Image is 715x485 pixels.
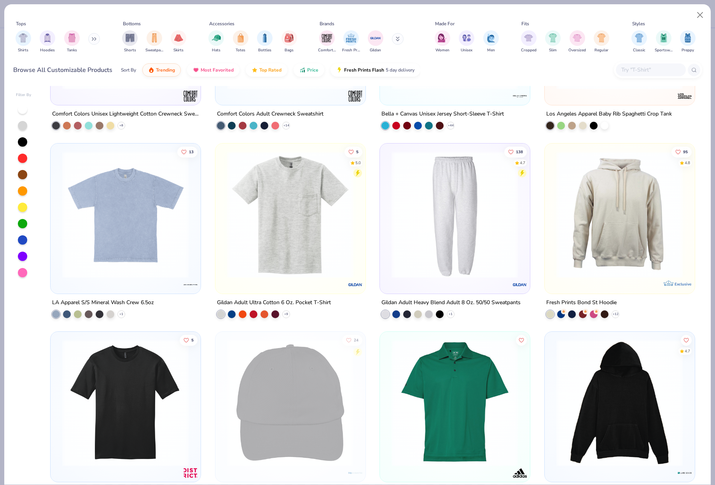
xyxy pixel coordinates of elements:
div: Bottoms [123,20,141,27]
span: Men [487,47,495,53]
span: Hats [212,47,220,53]
img: Tanks Image [68,33,76,42]
div: Made For [435,20,455,27]
div: 4.8 [685,160,690,166]
img: Regular Image [597,33,606,42]
div: filter for Gildan [368,30,383,53]
span: Comfort Colors [318,47,336,53]
img: Oversized Image [573,33,582,42]
img: Skirts Image [174,33,183,42]
button: filter button [171,30,186,53]
span: Tanks [67,47,77,53]
button: filter button [521,30,537,53]
button: Price [294,63,324,77]
div: filter for Regular [594,30,609,53]
button: filter button [40,30,55,53]
span: 5 [191,338,194,342]
span: 13 [189,150,194,154]
div: filter for Sweatpants [145,30,163,53]
span: Regular [594,47,608,53]
div: Fits [521,20,529,27]
button: filter button [631,30,647,53]
img: 8b257b44-ba49-4508-96af-40497057ffe6 [58,151,192,278]
button: Like [516,334,527,345]
span: 95 [683,150,688,154]
span: 24 [354,338,358,342]
img: 571354c7-8467-49dc-b410-bf13f3113a40 [223,340,357,466]
button: Like [180,334,198,345]
span: Sweatpants [145,47,163,53]
button: filter button [459,30,474,53]
img: Gildan logo [512,277,528,292]
img: Lane Seven logo [677,465,692,480]
img: Shorts Image [126,33,135,42]
div: filter for Unisex [459,30,474,53]
div: filter for Totes [233,30,248,53]
span: Slim [549,47,557,53]
button: filter button [680,30,696,53]
span: Totes [236,47,245,53]
button: filter button [64,30,80,53]
button: filter button [594,30,609,53]
span: Fresh Prints Flash [344,67,384,73]
img: flash.gif [336,67,343,73]
img: Cropped Image [524,33,533,42]
div: filter for Shirts [16,30,31,53]
button: filter button [318,30,336,53]
div: Browse All Customizable Products [13,65,112,75]
span: Hoodies [40,47,55,53]
div: filter for Hoodies [40,30,55,53]
img: most_fav.gif [193,67,199,73]
div: 4.7 [520,160,525,166]
span: Price [307,67,318,73]
img: Comfort Colors logo [183,88,198,103]
span: Most Favorited [201,67,234,73]
span: Preppy [682,47,694,53]
img: d3a8f931-8016-4789-b71b-67710d21d835 [58,340,192,466]
img: Preppy Image [684,33,692,42]
button: filter button [16,30,31,53]
div: filter for Skirts [171,30,186,53]
div: Fresh Prints Bond St Hoodie [546,298,617,307]
button: filter button [435,30,450,53]
img: Bottles Image [260,33,269,42]
div: filter for Hats [208,30,224,53]
div: Bella + Canvas Unisex Jersey Short-Sleeve T-Shirt [381,109,504,119]
img: Los Angeles Apparel logo [677,88,692,103]
img: District logo [183,465,198,480]
img: Gildan Image [370,32,381,44]
div: filter for Comfort Colors [318,30,336,53]
button: filter button [545,30,561,53]
img: Gildan logo [347,277,363,292]
img: Adidas logo [512,465,528,480]
button: Fresh Prints Flash5 day delivery [330,63,420,77]
div: Brands [320,20,334,27]
div: Accessories [209,20,234,27]
img: Bella + Canvas logo [512,88,528,103]
span: Shorts [124,47,136,53]
span: + 12 [612,312,618,316]
span: 5 [356,150,358,154]
img: ef4b74e8-39fe-41ec-a135-dff182a3c971 [388,340,522,466]
span: Exclusive [674,281,691,286]
span: + 1 [449,312,453,316]
img: Men Image [487,33,495,42]
img: Sweatpants Image [150,33,159,42]
button: Trending [142,63,181,77]
img: TopRated.gif [252,67,258,73]
span: Skirts [173,47,184,53]
span: + 9 [284,312,288,316]
img: Unisex Image [462,33,471,42]
img: Women Image [438,33,447,42]
button: filter button [233,30,248,53]
button: filter button [257,30,273,53]
span: Classic [633,47,645,53]
img: Fresh Prints Image [345,32,357,44]
span: + 44 [448,123,454,128]
button: filter button [342,30,360,53]
button: Like [177,146,198,157]
div: filter for Shorts [122,30,138,53]
div: filter for Cropped [521,30,537,53]
div: Styles [632,20,645,27]
div: filter for Sportswear [655,30,673,53]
